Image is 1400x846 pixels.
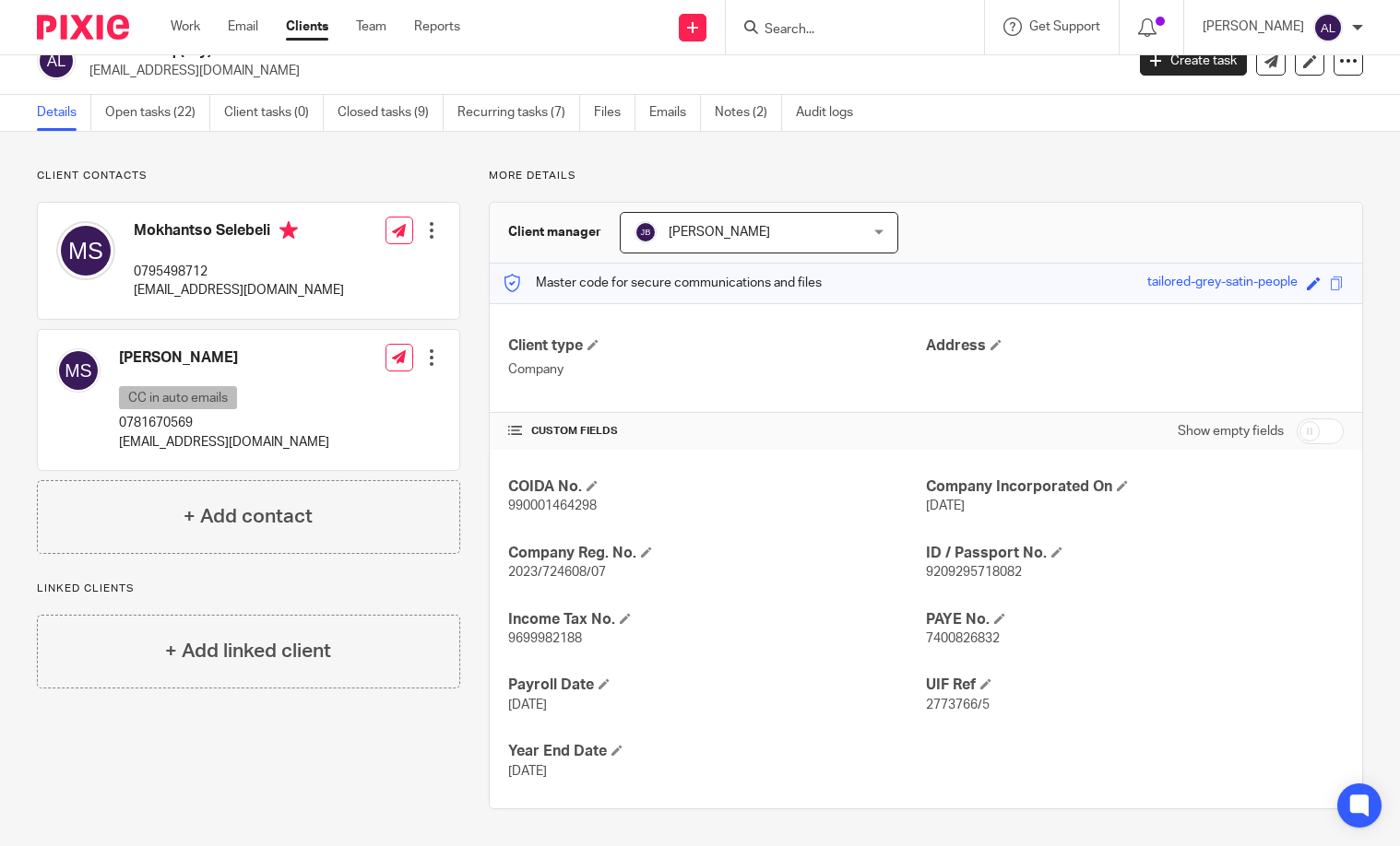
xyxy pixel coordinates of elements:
[926,566,1022,579] span: 9209295718082
[134,221,344,244] h4: Mokhantso Selebeli
[508,742,926,761] h4: Year End Date
[508,477,926,497] h4: COIDA No.
[635,221,657,243] img: svg%3E
[105,95,210,131] a: Open tasks (22)
[119,433,329,452] p: [EMAIL_ADDRESS][DOMAIN_NAME]
[508,544,926,563] h4: Company Reg. No.
[37,169,460,183] p: Client contacts
[228,18,258,36] a: Email
[594,95,635,131] a: Files
[508,765,547,778] span: [DATE]
[508,424,926,439] h4: CUSTOM FIELDS
[1140,46,1247,76] a: Create task
[926,499,965,512] span: [DATE]
[504,274,822,292] p: Master code for secure communications and files
[356,18,386,36] a: Team
[165,637,331,665] h4: + Add linked client
[279,221,298,240] i: Primary
[926,610,1344,629] h4: PAYE No.
[1147,273,1298,294] div: tailored-grey-satin-people
[1313,13,1343,42] img: svg%3E
[926,477,1344,497] h4: Company Incorporated On
[37,15,129,40] img: Pixie
[508,499,597,512] span: 990001464298
[926,699,990,711] span: 2773766/5
[796,95,867,131] a: Audit logs
[1178,422,1284,441] label: Show empty fields
[134,281,344,300] p: [EMAIL_ADDRESS][DOMAIN_NAME]
[56,348,101,393] img: svg%3E
[37,95,91,131] a: Details
[508,676,926,695] h4: Payroll Date
[37,41,76,80] img: svg%3E
[37,582,460,596] p: Linked clients
[286,18,328,36] a: Clients
[508,610,926,629] h4: Income Tax No.
[715,95,782,131] a: Notes (2)
[119,386,237,409] p: CC in auto emails
[134,263,344,281] p: 0795498712
[224,95,324,131] a: Client tasks (0)
[926,676,1344,695] h4: UIF Ref
[489,169,1363,183] p: More details
[119,414,329,432] p: 0781670569
[649,95,701,131] a: Emails
[508,699,547,711] span: [DATE]
[926,544,1344,563] h4: ID / Passport No.
[926,336,1344,356] h4: Address
[338,95,444,131] a: Closed tasks (9)
[763,22,929,39] input: Search
[508,360,926,379] p: Company
[184,502,313,531] h4: + Add contact
[89,62,1112,80] p: [EMAIL_ADDRESS][DOMAIN_NAME]
[414,18,460,36] a: Reports
[926,632,1000,645] span: 7400826832
[171,18,200,36] a: Work
[457,95,580,131] a: Recurring tasks (7)
[508,632,582,645] span: 9699982188
[508,336,926,356] h4: Client type
[508,566,606,579] span: 2023/724608/07
[1203,18,1304,36] p: [PERSON_NAME]
[119,348,329,368] h4: [PERSON_NAME]
[1029,20,1100,33] span: Get Support
[508,223,601,241] h3: Client manager
[669,226,770,239] span: [PERSON_NAME]
[56,221,115,280] img: svg%3E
